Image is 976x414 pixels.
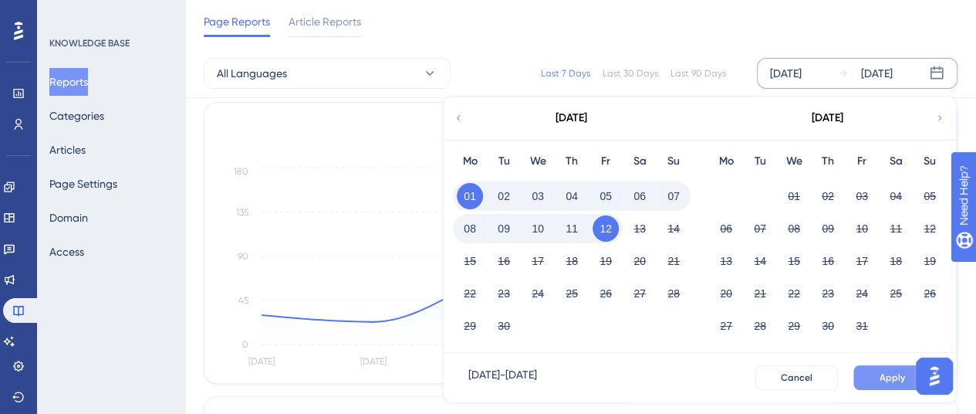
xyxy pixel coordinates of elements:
[626,248,653,274] button: 20
[883,280,909,307] button: 25
[491,313,517,339] button: 30
[747,280,773,307] button: 21
[525,183,551,209] button: 03
[849,183,875,209] button: 03
[457,313,483,339] button: 29
[487,152,521,171] div: Tu
[49,68,88,96] button: Reports
[815,280,841,307] button: 23
[660,248,687,274] button: 21
[49,238,84,266] button: Access
[879,152,913,171] div: Sa
[593,183,619,209] button: 05
[849,248,875,274] button: 17
[593,248,619,274] button: 19
[657,152,691,171] div: Su
[556,109,587,127] div: [DATE]
[49,170,117,198] button: Page Settings
[815,313,841,339] button: 30
[849,215,875,242] button: 10
[36,4,96,22] span: Need Help?
[626,280,653,307] button: 27
[660,215,687,242] button: 14
[812,109,843,127] div: [DATE]
[660,280,687,307] button: 28
[917,248,943,274] button: 19
[626,183,653,209] button: 06
[217,64,287,83] span: All Languages
[913,152,947,171] div: Su
[747,215,773,242] button: 07
[49,37,130,49] div: KNOWLEDGE BASE
[849,313,875,339] button: 31
[911,353,957,399] iframe: UserGuiding AI Assistant Launcher
[491,248,517,274] button: 16
[781,248,807,274] button: 15
[49,102,104,130] button: Categories
[589,152,623,171] div: Fr
[204,58,451,89] button: All Languages
[777,152,811,171] div: We
[236,207,248,218] tspan: 135
[815,248,841,274] button: 16
[559,215,585,242] button: 11
[713,280,739,307] button: 20
[781,183,807,209] button: 01
[670,67,726,80] div: Last 90 Days
[781,313,807,339] button: 29
[623,152,657,171] div: Sa
[242,339,248,350] tspan: 0
[525,280,551,307] button: 24
[49,204,88,232] button: Domain
[491,280,517,307] button: 23
[626,215,653,242] button: 13
[713,215,739,242] button: 06
[713,248,739,274] button: 13
[541,67,590,80] div: Last 7 Days
[457,215,483,242] button: 08
[593,215,619,242] button: 12
[781,215,807,242] button: 08
[248,356,275,367] tspan: [DATE]
[883,215,909,242] button: 11
[917,215,943,242] button: 12
[660,183,687,209] button: 07
[755,365,838,390] button: Cancel
[234,166,248,177] tspan: 180
[603,67,658,80] div: Last 30 Days
[457,183,483,209] button: 01
[781,372,812,384] span: Cancel
[593,280,619,307] button: 26
[747,248,773,274] button: 14
[289,12,361,31] span: Article Reports
[559,183,585,209] button: 04
[49,136,86,164] button: Articles
[917,280,943,307] button: 26
[880,372,905,384] span: Apply
[770,64,802,83] div: [DATE]
[559,280,585,307] button: 25
[849,280,875,307] button: 24
[845,152,879,171] div: Fr
[238,251,248,262] tspan: 90
[861,64,893,83] div: [DATE]
[743,152,777,171] div: Tu
[238,295,248,306] tspan: 45
[453,152,487,171] div: Mo
[709,152,743,171] div: Mo
[491,215,517,242] button: 09
[713,313,739,339] button: 27
[883,183,909,209] button: 04
[491,183,517,209] button: 02
[853,365,931,390] button: Apply
[360,356,387,367] tspan: [DATE]
[468,365,537,390] div: [DATE] - [DATE]
[815,215,841,242] button: 09
[525,248,551,274] button: 17
[781,280,807,307] button: 22
[457,248,483,274] button: 15
[555,152,589,171] div: Th
[811,152,845,171] div: Th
